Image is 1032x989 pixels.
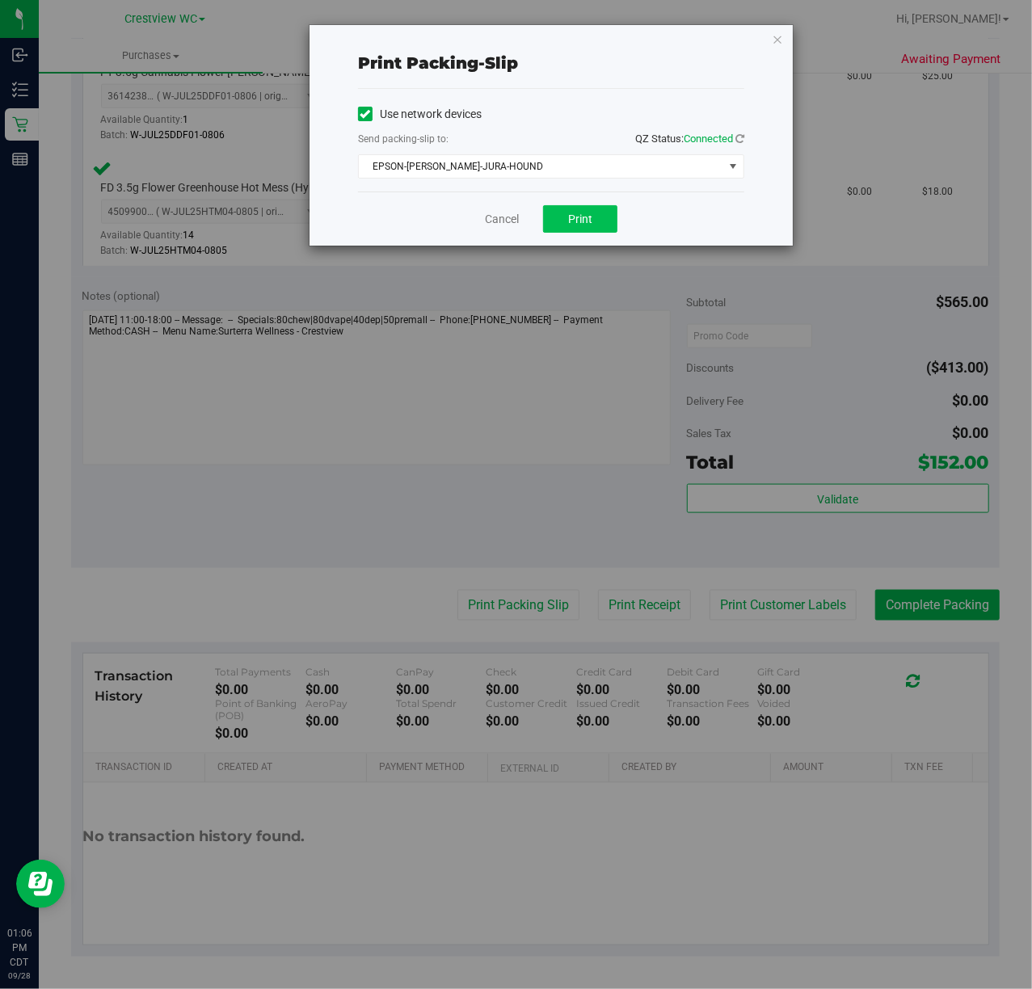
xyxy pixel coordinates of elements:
[485,211,519,228] a: Cancel
[358,132,449,146] label: Send packing-slip to:
[543,205,617,233] button: Print
[568,213,592,225] span: Print
[358,53,518,73] span: Print packing-slip
[16,860,65,908] iframe: Resource center
[635,133,744,145] span: QZ Status:
[684,133,733,145] span: Connected
[359,155,723,178] span: EPSON-[PERSON_NAME]-JURA-HOUND
[358,106,482,123] label: Use network devices
[723,155,743,178] span: select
